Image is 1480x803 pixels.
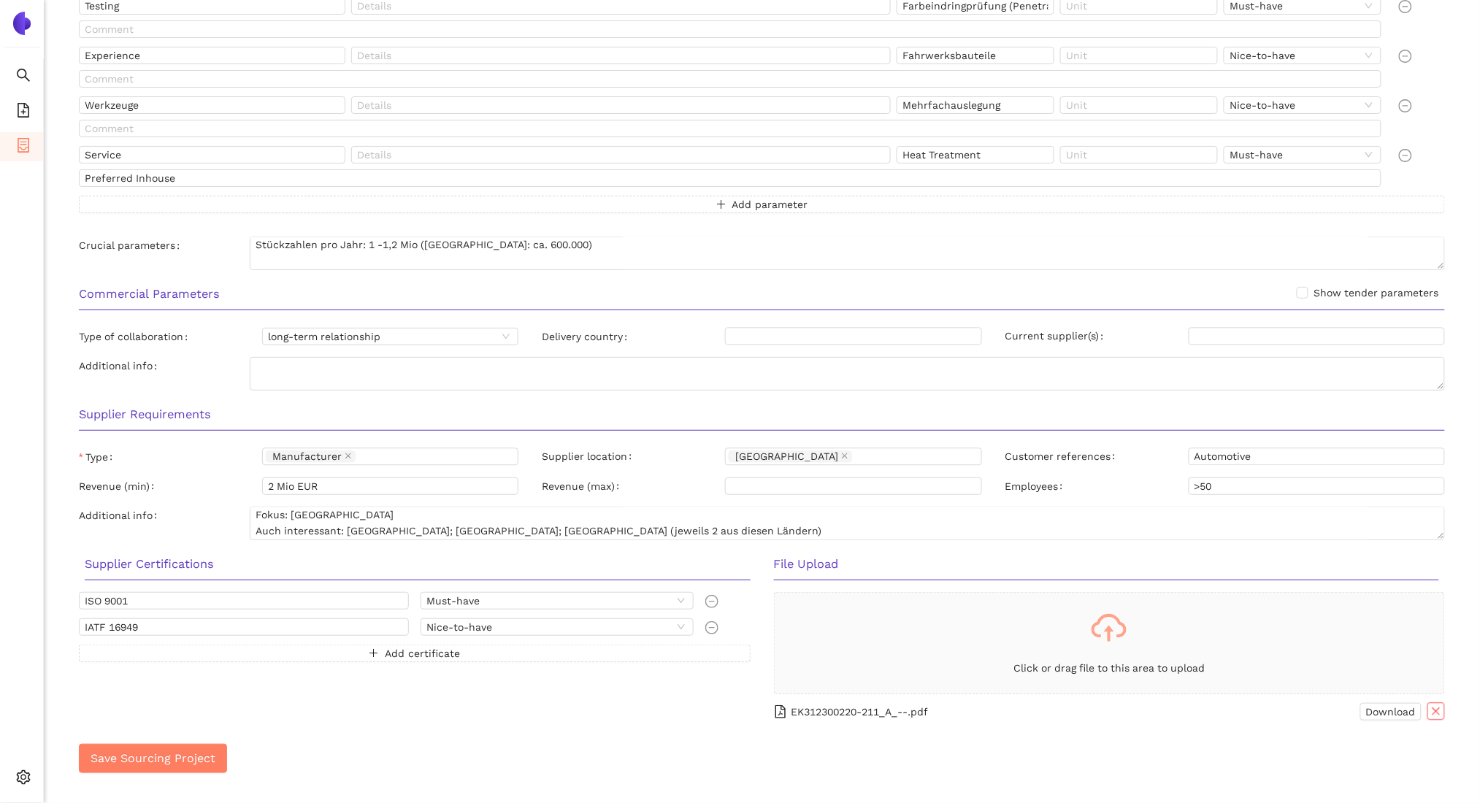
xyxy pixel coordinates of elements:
[250,507,1445,540] textarea: Additional info
[1189,328,1445,345] input: Current supplier(s)
[79,477,160,495] label: Revenue (min)
[79,70,1381,88] input: Comment
[729,451,852,463] span: India
[369,648,379,660] span: plus
[79,328,193,345] label: Type of collaboration
[1230,147,1376,163] span: Must-have
[1428,707,1444,717] span: close
[385,645,460,661] span: Add certificate
[1230,47,1376,64] span: Nice-to-have
[897,96,1054,114] input: Value
[345,453,352,461] span: close
[351,146,891,164] input: Details
[79,645,751,662] button: plusAdd certificate
[79,20,1381,38] input: Comment
[79,507,163,524] label: Additional info
[775,593,1445,693] span: cloud-uploadClick or drag file to this area to upload
[79,448,118,466] label: Type
[735,452,838,462] span: [GEOGRAPHIC_DATA]
[791,704,929,720] span: EK312300220-211_A_--.pdf
[705,621,718,634] span: minus-circle
[91,749,215,767] span: Save Sourcing Project
[426,593,688,609] span: Must-have
[1427,703,1445,721] button: close
[262,477,518,495] input: Revenue (min)
[10,12,34,35] img: Logo
[79,237,185,254] label: Crucial parameters
[1189,448,1445,466] input: Customer references
[272,452,342,462] span: Manufacturer
[351,96,891,114] input: Details
[1005,328,1110,345] label: Current supplier(s)
[16,98,31,127] span: file-add
[705,595,718,608] span: minus-circle
[542,328,633,345] label: Delivery country
[1189,477,1445,495] input: Employees
[250,237,1445,270] textarea: Crucial parameters
[268,328,513,345] span: long-term relationship
[1005,477,1069,495] label: Employees
[716,199,726,211] span: plus
[1399,99,1412,112] span: minus-circle
[79,744,227,773] button: Save Sourcing Project
[1060,47,1218,64] input: Unit
[897,47,1054,64] input: Value
[79,196,1445,213] button: plusAdd parameter
[79,169,1381,187] input: Comment
[85,555,751,574] h3: Supplier Certifications
[250,357,1445,391] textarea: Additional info
[79,618,409,636] input: Name, e.g. ISO 9001 or RoHS
[1092,610,1127,645] span: cloud-upload
[351,47,891,64] input: Details
[1399,50,1412,63] span: minus-circle
[426,619,688,635] span: Nice-to-have
[79,47,345,64] input: Name
[732,196,808,212] span: Add parameter
[542,477,625,495] label: Revenue (max)
[1230,97,1376,113] span: Nice-to-have
[16,133,31,162] span: container
[1308,285,1445,301] span: Show tender parameters
[841,453,848,461] span: close
[1005,448,1121,466] label: Customer references
[79,592,409,610] input: Name, e.g. ISO 9001 or RoHS
[725,477,981,495] input: Revenue (max)
[542,448,637,466] label: Supplier location
[774,705,787,718] span: file-pdf
[79,96,345,114] input: Name
[16,63,31,92] span: search
[266,451,356,463] span: Manufacturer
[16,765,31,794] span: setting
[1399,149,1412,162] span: minus-circle
[1366,704,1416,720] span: Download
[1060,146,1218,164] input: Unit
[897,146,1054,164] input: Value
[1360,703,1422,721] button: Download
[79,285,1445,304] h3: Commercial Parameters
[79,405,1445,424] h3: Supplier Requirements
[775,660,1445,676] p: Click or drag file to this area to upload
[79,357,163,374] label: Additional info
[79,146,345,164] input: Name
[1060,96,1218,114] input: Unit
[79,120,1381,137] input: Comment
[774,555,1440,574] h3: File Upload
